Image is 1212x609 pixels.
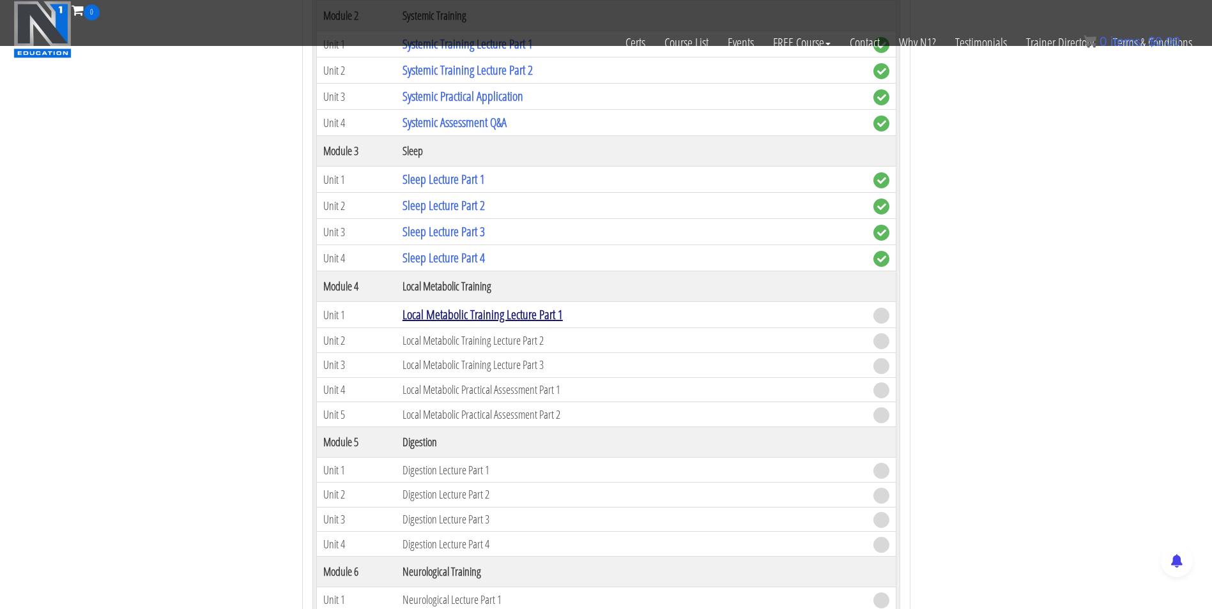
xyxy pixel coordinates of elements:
[840,20,889,65] a: Contact
[403,114,507,131] a: Systemic Assessment Q&A
[316,557,396,587] th: Module 6
[316,245,396,271] td: Unit 4
[396,136,867,167] th: Sleep
[1100,34,1107,49] span: 0
[316,377,396,402] td: Unit 4
[1084,34,1180,49] a: 0 items: $0.00
[396,271,867,302] th: Local Metabolic Training
[316,458,396,483] td: Unit 1
[396,427,867,458] th: Digestion
[72,1,100,19] a: 0
[316,271,396,302] th: Module 4
[316,302,396,328] td: Unit 1
[1148,34,1155,49] span: $
[396,402,867,427] td: Local Metabolic Practical Assessment Part 2
[616,20,655,65] a: Certs
[403,61,533,79] a: Systemic Training Lecture Part 2
[316,328,396,353] td: Unit 2
[396,353,867,378] td: Local Metabolic Training Lecture Part 3
[316,482,396,507] td: Unit 2
[396,377,867,402] td: Local Metabolic Practical Assessment Part 1
[396,328,867,353] td: Local Metabolic Training Lecture Part 2
[946,20,1016,65] a: Testimonials
[889,20,946,65] a: Why N1?
[763,20,840,65] a: FREE Course
[316,110,396,136] td: Unit 4
[396,507,867,532] td: Digestion Lecture Part 3
[396,482,867,507] td: Digestion Lecture Part 2
[873,199,889,214] span: complete
[873,172,889,188] span: complete
[316,402,396,427] td: Unit 5
[396,532,867,557] td: Digestion Lecture Part 4
[873,225,889,241] span: complete
[873,251,889,267] span: complete
[84,4,100,20] span: 0
[718,20,763,65] a: Events
[403,197,485,214] a: Sleep Lecture Part 2
[396,458,867,483] td: Digestion Lecture Part 1
[403,223,485,240] a: Sleep Lecture Part 3
[1110,34,1144,49] span: items:
[316,427,396,458] th: Module 5
[396,557,867,587] th: Neurological Training
[316,219,396,245] td: Unit 3
[873,89,889,105] span: complete
[1016,20,1103,65] a: Trainer Directory
[403,306,563,323] a: Local Metabolic Training Lecture Part 1
[1103,20,1202,65] a: Terms & Conditions
[403,170,485,188] a: Sleep Lecture Part 1
[316,136,396,167] th: Module 3
[316,507,396,532] td: Unit 3
[316,353,396,378] td: Unit 3
[316,57,396,84] td: Unit 2
[1148,34,1180,49] bdi: 0.00
[403,87,523,105] a: Systemic Practical Application
[13,1,72,58] img: n1-education
[873,63,889,79] span: complete
[655,20,718,65] a: Course List
[403,249,485,266] a: Sleep Lecture Part 4
[1084,35,1096,48] img: icon11.png
[316,167,396,193] td: Unit 1
[873,116,889,132] span: complete
[316,532,396,557] td: Unit 4
[316,193,396,219] td: Unit 2
[316,84,396,110] td: Unit 3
